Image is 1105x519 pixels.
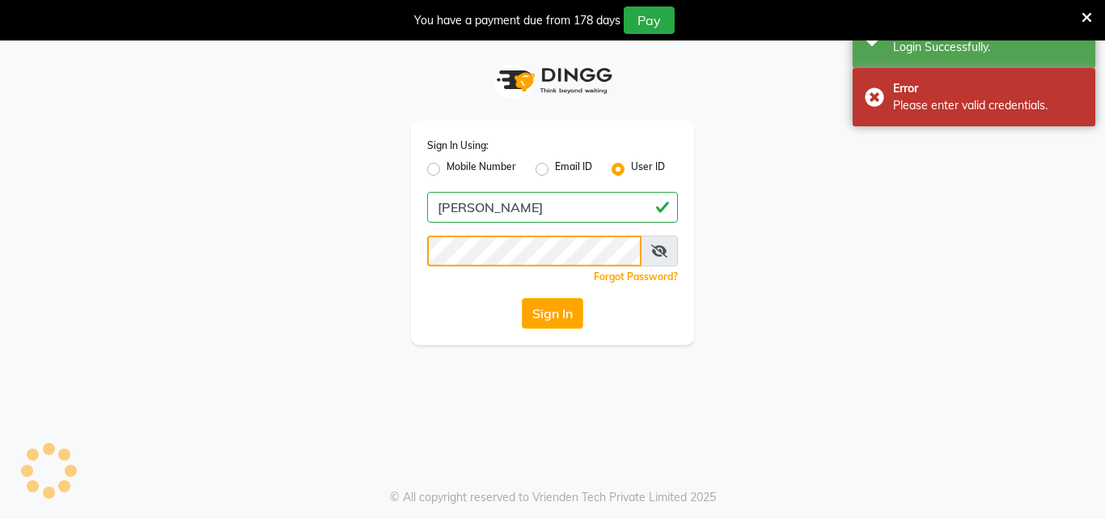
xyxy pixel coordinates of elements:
div: Error [893,80,1083,97]
img: logo1.svg [488,57,617,104]
label: Sign In Using: [427,138,489,153]
button: Sign In [522,298,583,329]
label: User ID [631,160,665,179]
div: Login Successfully. [893,39,1083,56]
input: Username [427,236,641,266]
a: Forgot Password? [594,270,678,283]
button: Pay [624,6,675,34]
label: Email ID [555,160,592,179]
div: Please enter valid credentials. [893,97,1083,114]
label: Mobile Number [447,160,516,179]
div: You have a payment due from 178 days [414,12,620,29]
input: Username [427,192,678,223]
